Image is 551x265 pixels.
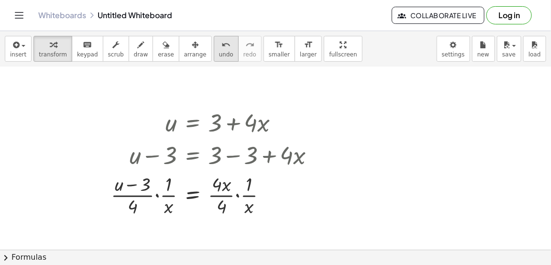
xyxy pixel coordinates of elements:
[523,36,546,62] button: load
[245,39,254,51] i: redo
[221,39,231,51] i: undo
[502,51,516,58] span: save
[472,36,495,62] button: new
[400,11,476,20] span: Collaborate Live
[437,36,470,62] button: settings
[529,51,541,58] span: load
[72,36,103,62] button: keyboardkeypad
[497,36,521,62] button: save
[83,39,92,51] i: keyboard
[243,51,256,58] span: redo
[153,36,179,62] button: erase
[134,51,148,58] span: draw
[38,11,86,20] a: Whiteboards
[129,36,154,62] button: draw
[392,7,485,24] button: Collaborate Live
[477,51,489,58] span: new
[10,51,26,58] span: insert
[238,36,262,62] button: redoredo
[179,36,212,62] button: arrange
[158,51,174,58] span: erase
[184,51,207,58] span: arrange
[324,36,362,62] button: fullscreen
[275,39,284,51] i: format_size
[77,51,98,58] span: keypad
[108,51,124,58] span: scrub
[219,51,233,58] span: undo
[214,36,239,62] button: undoundo
[442,51,465,58] span: settings
[11,8,27,23] button: Toggle navigation
[264,36,295,62] button: format_sizesmaller
[5,36,32,62] button: insert
[39,51,67,58] span: transform
[304,39,313,51] i: format_size
[103,36,129,62] button: scrub
[269,51,290,58] span: smaller
[300,51,317,58] span: larger
[329,51,357,58] span: fullscreen
[33,36,72,62] button: transform
[295,36,322,62] button: format_sizelarger
[486,6,532,24] button: Log in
